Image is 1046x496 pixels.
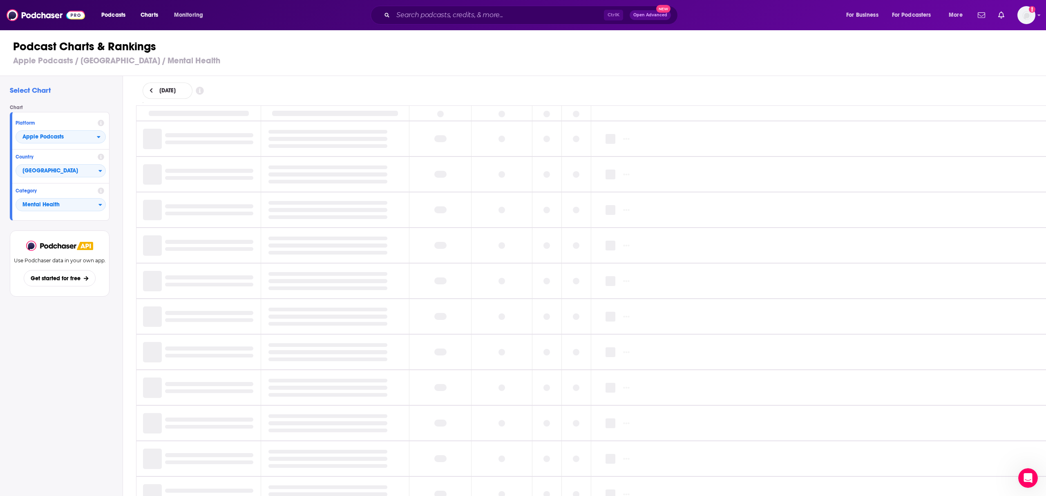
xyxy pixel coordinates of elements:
h4: Chart [10,105,116,110]
img: User Profile [1017,6,1035,24]
img: Podchaser - Follow, Share and Rate Podcasts [26,241,77,251]
button: open menu [840,9,889,22]
span: For Business [846,9,878,21]
span: New [656,5,671,13]
span: [GEOGRAPHIC_DATA] [16,164,98,178]
span: [DATE] [159,88,176,94]
button: Countries [16,164,106,177]
button: Open AdvancedNew [630,10,671,20]
button: open menu [887,9,943,22]
h2: Platforms [16,130,106,143]
span: Apple Podcasts [22,134,64,140]
span: Podcasts [101,9,125,21]
span: Open Advanced [633,13,667,17]
button: open menu [168,9,214,22]
img: Podchaser - Follow, Share and Rate Podcasts [7,7,85,23]
span: Mental Health [16,198,98,212]
button: Get started for free [24,270,95,286]
span: Ctrl K [604,10,623,20]
button: open menu [96,9,136,22]
span: Monitoring [174,9,203,21]
span: Charts [141,9,158,21]
iframe: Intercom live chat [1018,468,1038,488]
button: open menu [16,130,106,143]
svg: Add a profile image [1029,6,1035,13]
h4: Platform [16,120,94,126]
span: For Podcasters [892,9,931,21]
button: Categories [16,198,106,211]
span: More [949,9,963,21]
span: Logged in as aci-podcast [1017,6,1035,24]
h2: Select Chart [10,86,116,95]
h4: Country [16,154,94,160]
h4: Category [16,188,94,194]
input: Search podcasts, credits, & more... [393,9,604,22]
a: Charts [135,9,163,22]
div: Search podcasts, credits, & more... [378,6,686,25]
span: Get started for free [31,275,80,282]
h1: Podcast Charts & Rankings [13,39,1040,54]
h3: Apple Podcasts / [GEOGRAPHIC_DATA] / Mental Health [13,56,1040,66]
a: Show notifications dropdown [995,8,1008,22]
button: Show profile menu [1017,6,1035,24]
a: Show notifications dropdown [974,8,988,22]
button: open menu [943,9,973,22]
p: Use Podchaser data in your own app. [14,257,106,264]
img: Podchaser API banner [77,242,93,250]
